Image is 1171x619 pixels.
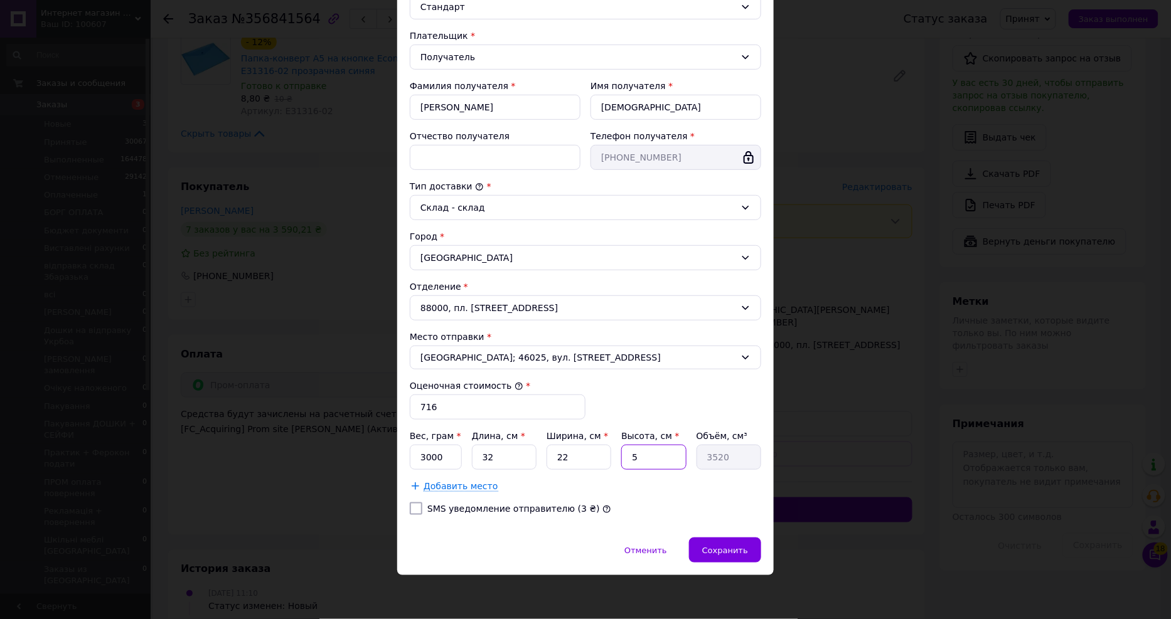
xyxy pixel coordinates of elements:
label: Вес, грам [410,431,461,441]
div: Объём, см³ [697,430,761,442]
label: Ширина, см [547,431,608,441]
span: [GEOGRAPHIC_DATA]; 46025, вул. [STREET_ADDRESS] [420,351,735,364]
div: Тип доставки [410,180,761,193]
span: Сохранить [702,546,748,555]
span: Отменить [624,546,667,555]
div: Отделение [410,280,761,293]
input: +380 [591,145,761,170]
label: Отчество получателя [410,131,510,141]
div: Город [410,230,761,243]
label: Высота, см [621,431,679,441]
div: Место отправки [410,331,761,343]
label: Имя получателя [591,81,666,91]
span: Добавить место [424,481,498,492]
div: [GEOGRAPHIC_DATA] [410,245,761,270]
div: Склад - склад [420,201,735,214]
label: Длина, см [472,431,525,441]
div: Плательщик [410,29,761,42]
div: 88000, пл. [STREET_ADDRESS] [410,295,761,320]
label: Оценочная стоимость [410,381,523,391]
label: Фамилия получателя [410,81,508,91]
label: SMS уведомление отправителю (3 ₴) [427,504,600,514]
label: Телефон получателя [591,131,688,141]
div: Получатель [420,50,735,64]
